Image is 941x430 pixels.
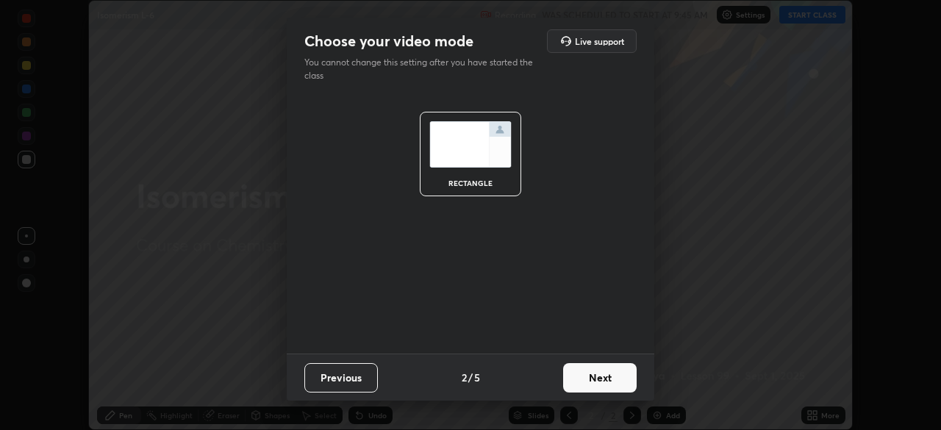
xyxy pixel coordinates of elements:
[575,37,624,46] h5: Live support
[304,363,378,393] button: Previous
[474,370,480,385] h4: 5
[468,370,473,385] h4: /
[429,121,512,168] img: normalScreenIcon.ae25ed63.svg
[304,32,473,51] h2: Choose your video mode
[304,56,543,82] p: You cannot change this setting after you have started the class
[462,370,467,385] h4: 2
[441,179,500,187] div: rectangle
[563,363,637,393] button: Next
